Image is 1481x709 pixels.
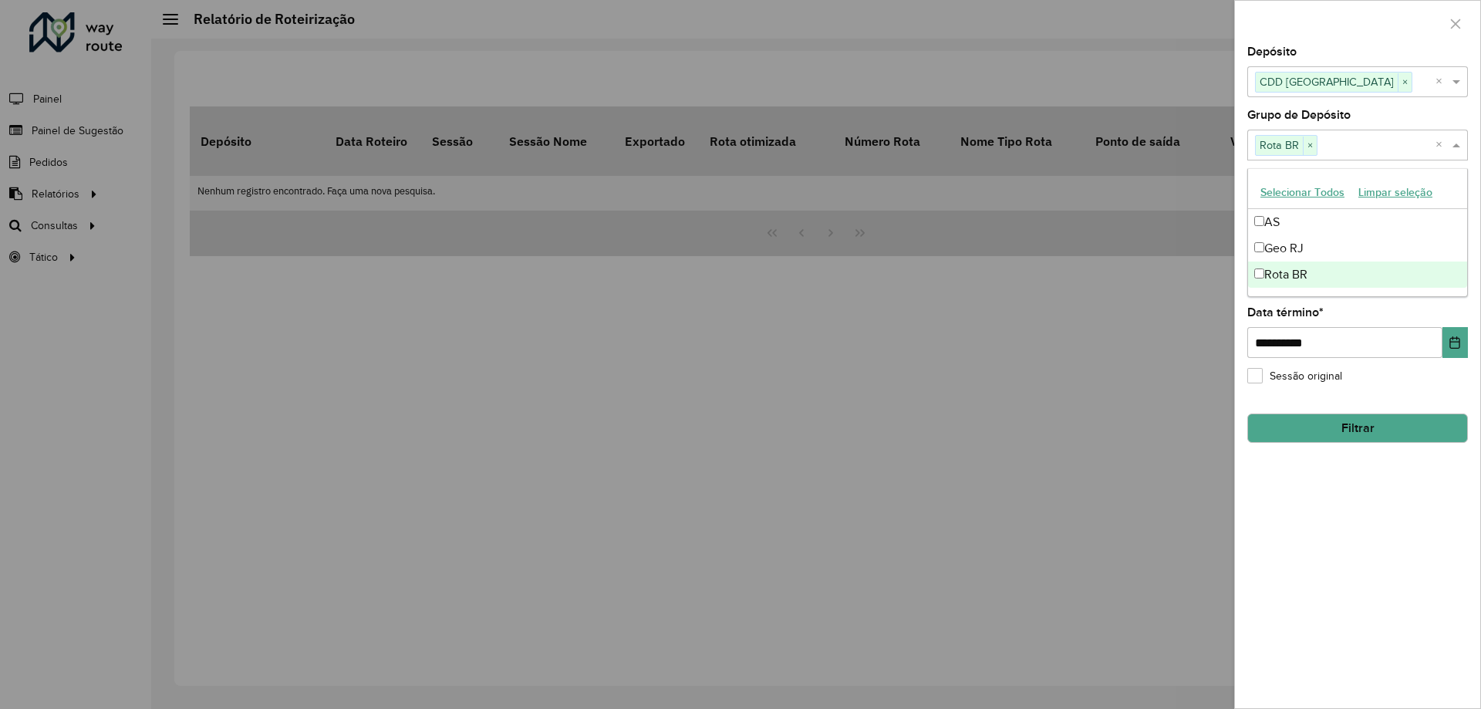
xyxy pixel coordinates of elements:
span: CDD [GEOGRAPHIC_DATA] [1256,73,1398,91]
span: × [1303,137,1317,155]
button: Selecionar Todos [1253,181,1351,204]
span: Clear all [1435,73,1449,91]
label: Depósito [1247,42,1297,61]
span: Rota BR [1256,136,1303,154]
button: Limpar seleção [1351,181,1439,204]
label: Data término [1247,303,1324,322]
ng-dropdown-panel: Options list [1247,168,1468,297]
label: Sessão original [1247,368,1342,384]
button: Choose Date [1442,327,1468,358]
div: AS [1248,209,1467,235]
span: × [1398,73,1412,92]
div: Rota BR [1248,262,1467,288]
div: Geo RJ [1248,235,1467,262]
span: Clear all [1435,136,1449,154]
label: Grupo de Depósito [1247,106,1351,124]
button: Filtrar [1247,414,1468,443]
